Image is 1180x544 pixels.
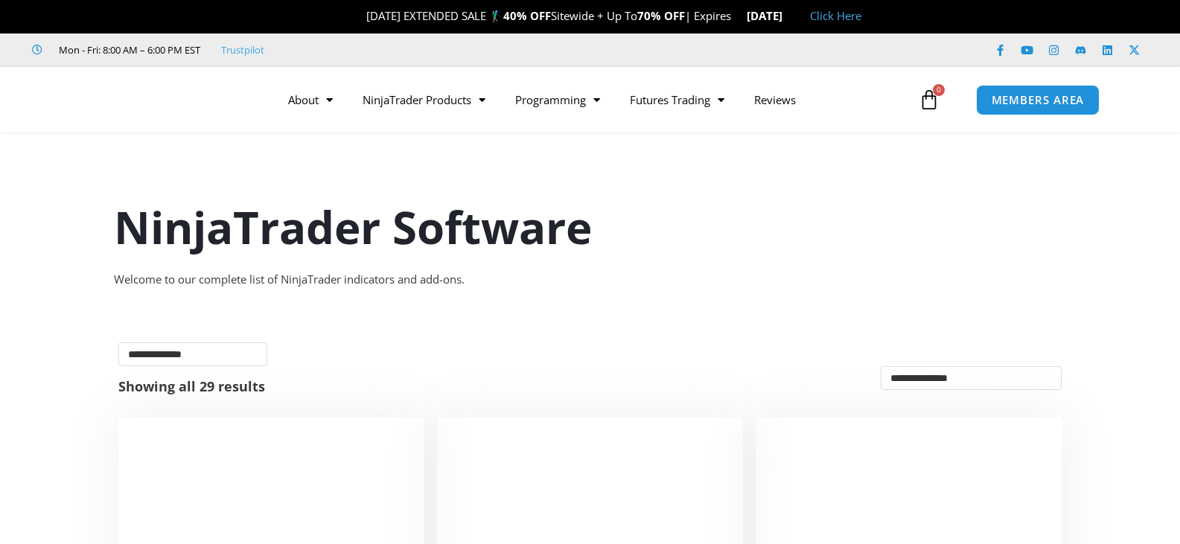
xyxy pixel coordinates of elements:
[273,83,348,117] a: About
[273,83,915,117] nav: Menu
[61,73,221,127] img: LogoAI | Affordable Indicators – NinjaTrader
[747,8,795,23] strong: [DATE]
[503,8,551,23] strong: 40% OFF
[732,10,743,22] img: ⌛
[114,196,1067,258] h1: NinjaTrader Software
[881,366,1062,390] select: Shop order
[500,83,615,117] a: Programming
[992,95,1085,106] span: MEMBERS AREA
[933,84,945,96] span: 0
[615,83,739,117] a: Futures Trading
[118,380,265,393] p: Showing all 29 results
[783,10,794,22] img: 🏭
[637,8,685,23] strong: 70% OFF
[739,83,811,117] a: Reviews
[896,78,962,121] a: 0
[976,85,1100,115] a: MEMBERS AREA
[55,41,200,59] span: Mon - Fri: 8:00 AM – 6:00 PM EST
[114,269,1067,290] div: Welcome to our complete list of NinjaTrader indicators and add-ons.
[354,10,366,22] img: 🎉
[221,41,264,59] a: Trustpilot
[348,83,500,117] a: NinjaTrader Products
[351,8,747,23] span: [DATE] EXTENDED SALE 🏌️‍♂️ Sitewide + Up To | Expires
[810,8,861,23] a: Click Here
